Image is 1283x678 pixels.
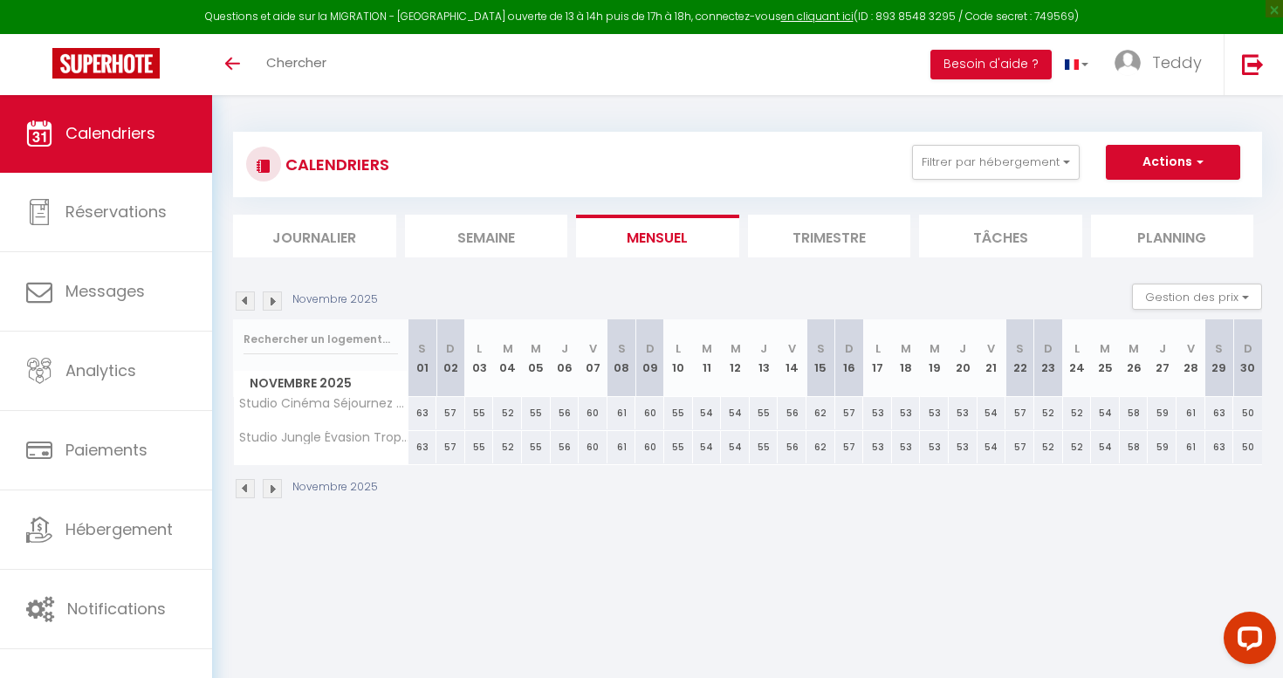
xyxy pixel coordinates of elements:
[1205,319,1234,397] th: 29
[748,215,911,257] li: Trimestre
[806,319,835,397] th: 15
[1063,431,1092,463] div: 52
[760,340,767,357] abbr: J
[65,201,167,223] span: Réservations
[806,431,835,463] div: 62
[920,431,949,463] div: 53
[465,319,494,397] th: 03
[1148,397,1177,429] div: 59
[978,319,1006,397] th: 21
[465,431,494,463] div: 55
[664,431,693,463] div: 55
[67,598,166,620] span: Notifications
[635,397,664,429] div: 60
[1091,215,1254,257] li: Planning
[978,397,1006,429] div: 54
[1159,340,1166,357] abbr: J
[930,50,1052,79] button: Besoin d'aide ?
[1101,34,1224,95] a: ... Teddy
[1177,397,1205,429] div: 61
[1152,51,1202,73] span: Teddy
[835,431,864,463] div: 57
[234,371,408,396] span: Novembre 2025
[233,215,396,257] li: Journalier
[1205,397,1234,429] div: 63
[978,431,1006,463] div: 54
[579,319,607,397] th: 07
[1129,340,1139,357] abbr: M
[418,340,426,357] abbr: S
[750,431,779,463] div: 55
[477,340,482,357] abbr: L
[446,340,455,357] abbr: D
[806,397,835,429] div: 62
[237,431,411,444] span: Studio Jungle Évasion Tropicale en [GEOGRAPHIC_DATA] Ville
[863,397,892,429] div: 53
[65,439,148,461] span: Paiements
[1177,431,1205,463] div: 61
[949,431,978,463] div: 53
[522,319,551,397] th: 05
[408,431,437,463] div: 63
[576,215,739,257] li: Mensuel
[1148,431,1177,463] div: 59
[845,340,854,357] abbr: D
[292,479,378,496] p: Novembre 2025
[405,215,568,257] li: Semaine
[664,397,693,429] div: 55
[1100,340,1110,357] abbr: M
[1034,397,1063,429] div: 52
[607,397,636,429] div: 61
[664,319,693,397] th: 10
[1034,319,1063,397] th: 23
[987,340,995,357] abbr: V
[551,431,580,463] div: 56
[863,319,892,397] th: 17
[52,48,160,79] img: Super Booking
[693,431,722,463] div: 54
[817,340,825,357] abbr: S
[253,34,340,95] a: Chercher
[589,340,597,357] abbr: V
[1091,319,1120,397] th: 25
[1205,431,1234,463] div: 63
[607,431,636,463] div: 61
[266,53,326,72] span: Chercher
[731,340,741,357] abbr: M
[721,397,750,429] div: 54
[1016,340,1024,357] abbr: S
[579,431,607,463] div: 60
[721,319,750,397] th: 12
[244,324,398,355] input: Rechercher un logement...
[1242,53,1264,75] img: logout
[436,431,465,463] div: 57
[892,431,921,463] div: 53
[919,215,1082,257] li: Tâches
[65,518,173,540] span: Hébergement
[721,431,750,463] div: 54
[788,340,796,357] abbr: V
[522,397,551,429] div: 55
[1233,319,1262,397] th: 30
[1233,431,1262,463] div: 50
[436,319,465,397] th: 02
[750,397,779,429] div: 55
[892,397,921,429] div: 53
[493,397,522,429] div: 52
[579,397,607,429] div: 60
[522,431,551,463] div: 55
[1063,397,1092,429] div: 52
[1244,340,1252,357] abbr: D
[607,319,636,397] th: 08
[949,397,978,429] div: 53
[618,340,626,357] abbr: S
[551,397,580,429] div: 56
[1091,397,1120,429] div: 54
[635,319,664,397] th: 09
[949,319,978,397] th: 20
[1120,397,1149,429] div: 58
[676,340,681,357] abbr: L
[1091,431,1120,463] div: 54
[693,397,722,429] div: 54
